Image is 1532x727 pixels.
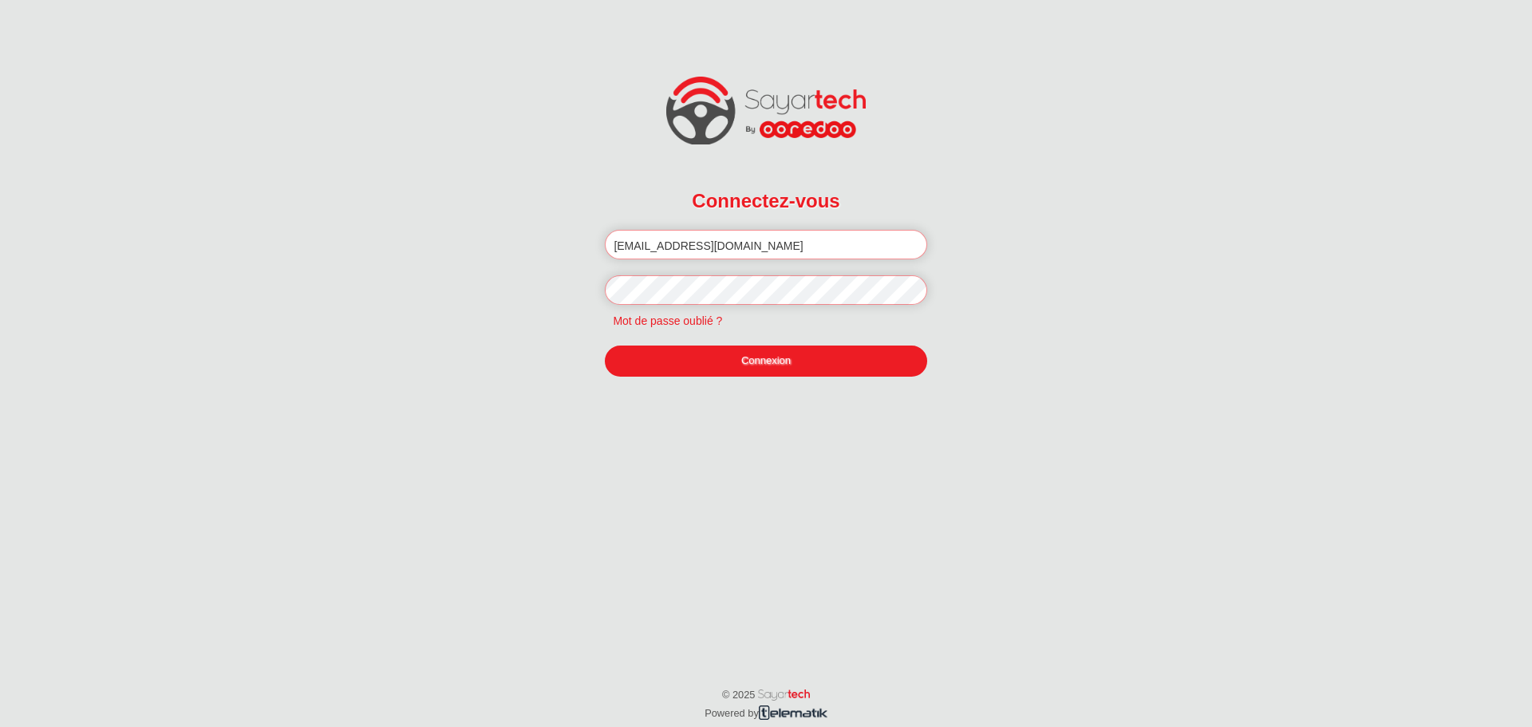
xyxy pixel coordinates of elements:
a: Connexion [605,346,926,376]
a: Mot de passe oublié ? [605,314,730,327]
img: telematik.png [759,705,827,719]
img: word_sayartech.png [758,689,810,701]
h2: Connectez-vous [605,180,926,222]
p: © 2025 Powered by [653,671,879,722]
input: Email [605,230,926,259]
